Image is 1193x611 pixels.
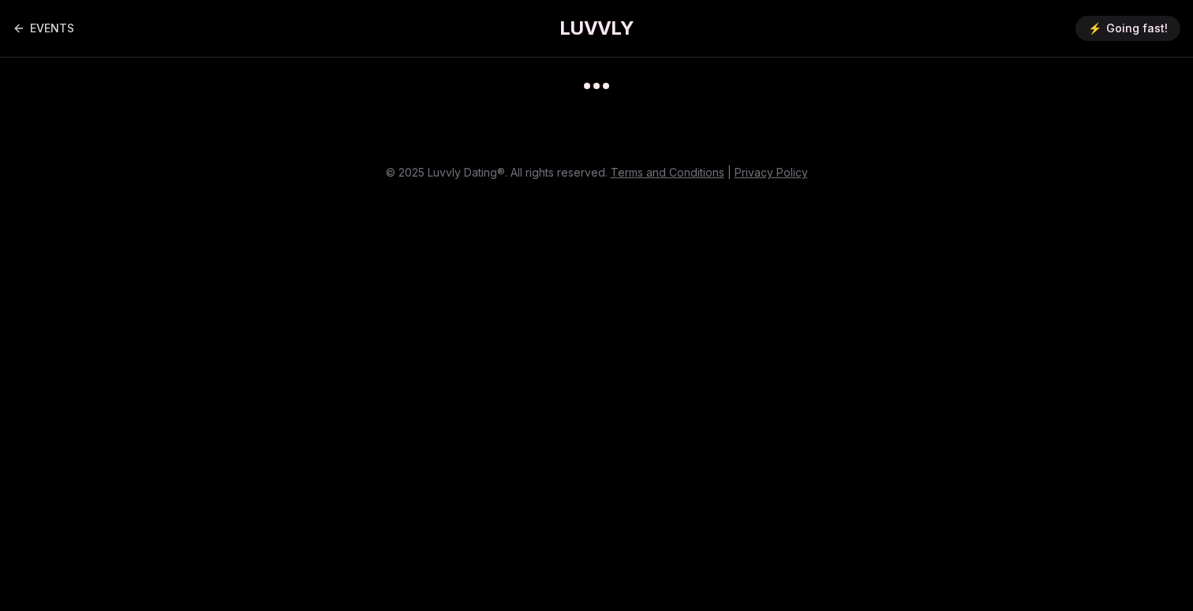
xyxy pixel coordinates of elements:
span: Going fast! [1106,20,1168,36]
a: Terms and Conditions [611,166,724,179]
span: ⚡️ [1088,20,1101,36]
span: | [727,166,731,179]
a: Privacy Policy [735,166,808,179]
a: LUVVLY [559,16,634,41]
a: Back to events [13,13,74,44]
